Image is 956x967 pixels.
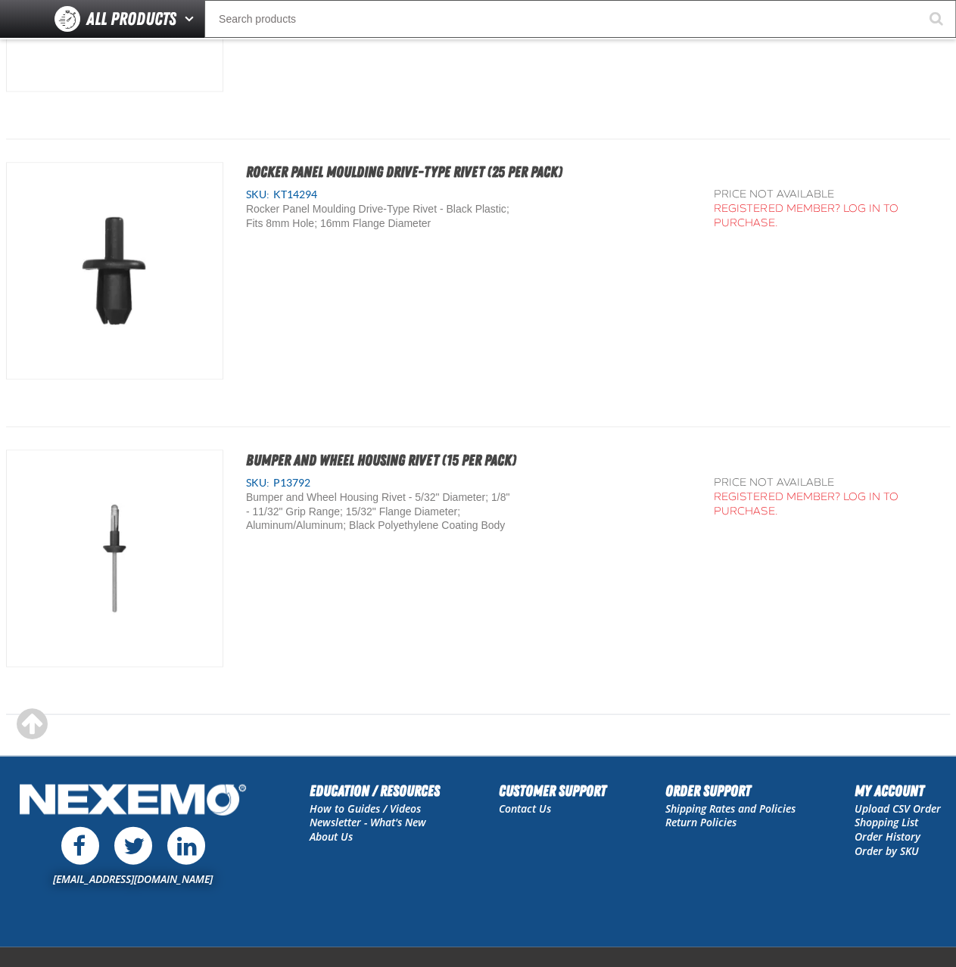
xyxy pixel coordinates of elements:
div: Rocker Panel Moulding Drive-Type Rivet - Black Plastic; Fits 8mm Hole; 16mm Flange Diameter [246,202,513,231]
a: Return Policies [665,814,736,829]
a: Upload CSV Order [855,801,941,815]
a: How to Guides / Videos [310,801,421,815]
a: Order History [855,829,920,843]
a: Registered Member? Log In to purchase. [714,202,898,229]
div: Price not available [714,475,950,490]
a: Rocker Panel Moulding Drive-Type Rivet (25 per pack) [246,163,562,181]
div: Scroll to the top [15,707,48,740]
img: Rocker Panel Moulding Drive-Type Rivet (25 per pack) [7,163,223,378]
a: About Us [310,829,353,843]
div: SKU: [246,188,691,202]
span: KT14294 [269,188,317,201]
a: Shopping List [855,814,918,829]
a: [EMAIL_ADDRESS][DOMAIN_NAME] [53,871,213,885]
: View Details of the Rocker Panel Moulding Drive-Type Rivet (25 per pack) [7,163,223,378]
h2: Customer Support [499,779,606,801]
: View Details of the Bumper and Wheel Housing Rivet (15 per pack) [7,450,223,666]
img: Bumper and Wheel Housing Rivet (15 per pack) [7,450,223,666]
img: Nexemo Logo [15,779,251,823]
div: Price not available [714,188,950,202]
a: Shipping Rates and Policies [665,801,796,815]
a: Bumper and Wheel Housing Rivet (15 per pack) [246,450,516,468]
h2: My Account [855,779,941,801]
span: All Products [86,5,176,33]
div: SKU: [246,475,691,490]
a: Registered Member? Log In to purchase. [714,490,898,517]
a: Order by SKU [855,843,919,857]
span: P13792 [269,476,310,488]
a: Contact Us [499,801,551,815]
h2: Order Support [665,779,796,801]
a: Newsletter - What's New [310,814,426,829]
div: Bumper and Wheel Housing Rivet - 5/32" Diameter; 1/8" - 11/32" Grip Range; 15/32" Flange Diameter... [246,490,513,533]
h2: Education / Resources [310,779,440,801]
